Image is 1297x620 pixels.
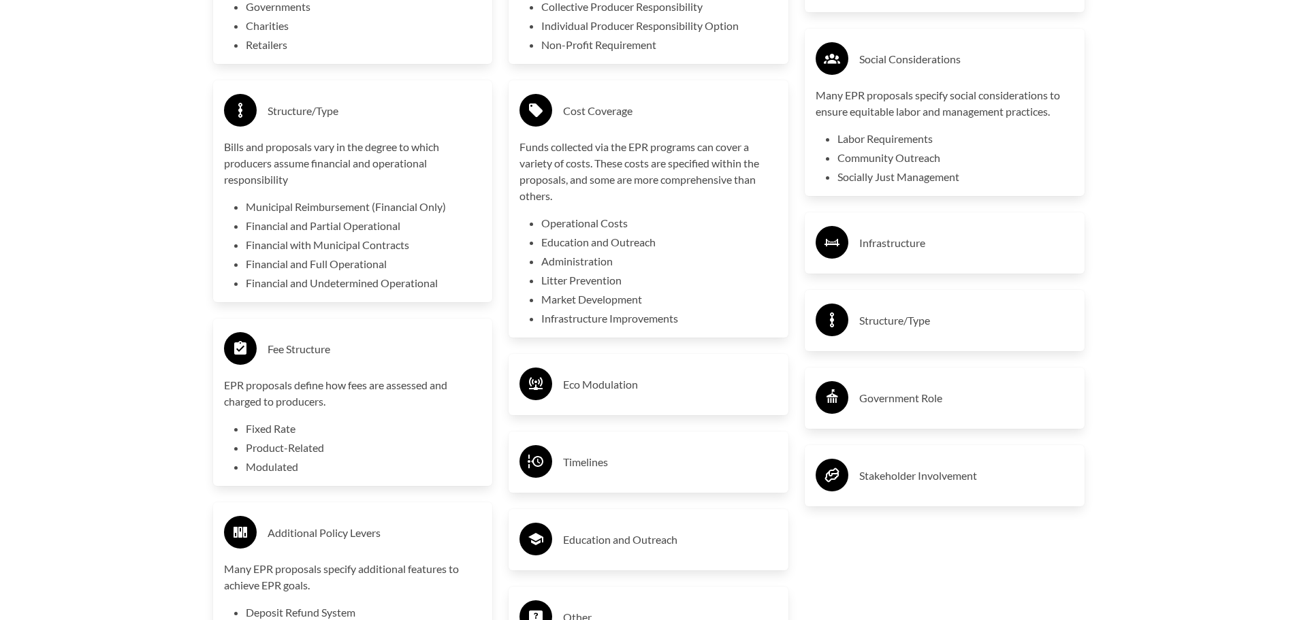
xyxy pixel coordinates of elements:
[563,374,778,395] h3: Eco Modulation
[837,169,1074,185] li: Socially Just Management
[837,150,1074,166] li: Community Outreach
[519,139,778,204] p: Funds collected via the EPR programs can cover a variety of costs. These costs are specified with...
[224,377,482,410] p: EPR proposals define how fees are assessed and charged to producers.
[541,310,778,327] li: Infrastructure Improvements
[268,522,482,544] h3: Additional Policy Levers
[563,529,778,551] h3: Education and Outreach
[541,253,778,270] li: Administration
[541,18,778,34] li: Individual Producer Responsibility Option
[246,37,482,53] li: Retailers
[246,421,482,437] li: Fixed Rate
[246,237,482,253] li: Financial with Municipal Contracts
[859,48,1074,70] h3: Social Considerations
[246,440,482,456] li: Product-Related
[246,199,482,215] li: Municipal Reimbursement (Financial Only)
[224,561,482,593] p: Many EPR proposals specify additional features to achieve EPR goals.
[541,234,778,250] li: Education and Outreach
[246,459,482,475] li: Modulated
[816,87,1074,120] p: Many EPR proposals specify social considerations to ensure equitable labor and management practices.
[268,100,482,122] h3: Structure/Type
[859,465,1074,487] h3: Stakeholder Involvement
[563,451,778,473] h3: Timelines
[224,139,482,188] p: Bills and proposals vary in the degree to which producers assume financial and operational respon...
[859,232,1074,254] h3: Infrastructure
[246,18,482,34] li: Charities
[541,215,778,231] li: Operational Costs
[268,338,482,360] h3: Fee Structure
[541,272,778,289] li: Litter Prevention
[859,310,1074,331] h3: Structure/Type
[246,218,482,234] li: Financial and Partial Operational
[541,291,778,308] li: Market Development
[859,387,1074,409] h3: Government Role
[563,100,778,122] h3: Cost Coverage
[246,275,482,291] li: Financial and Undetermined Operational
[246,256,482,272] li: Financial and Full Operational
[541,37,778,53] li: Non-Profit Requirement
[837,131,1074,147] li: Labor Requirements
